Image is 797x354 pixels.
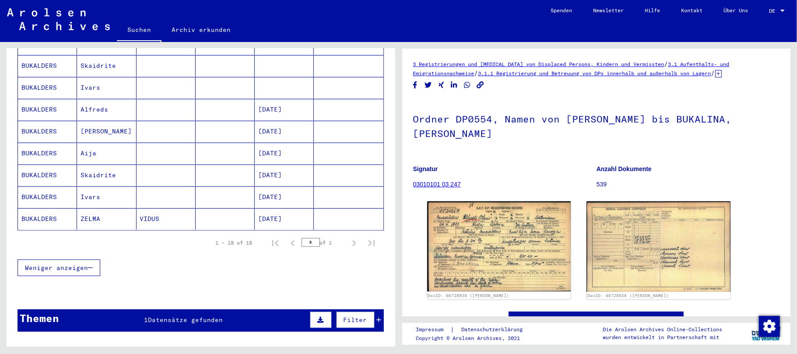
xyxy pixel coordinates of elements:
[77,208,136,230] mat-cell: ZELMA
[478,70,711,77] a: 3.1.1 Registrierung und Betreuung von DPs innerhalb und außerhalb von Lagern
[759,316,780,337] img: Zustimmung ändern
[255,208,314,230] mat-cell: [DATE]
[18,77,77,98] mat-cell: BUKALDERS
[18,143,77,164] mat-cell: BUKALDERS
[413,181,461,188] a: 03010101 03 247
[345,234,363,252] button: Next page
[455,325,534,334] a: Datenschutzerklärung
[77,186,136,208] mat-cell: Ivars
[750,322,783,344] img: yv_logo.png
[529,315,663,324] a: See comments created before [DATE]
[18,259,100,276] button: Weniger anzeigen
[437,80,446,91] button: Share on Xing
[664,60,668,68] span: /
[18,99,77,120] mat-cell: BUKALDERS
[255,121,314,142] mat-cell: [DATE]
[18,208,77,230] mat-cell: BUKALDERS
[25,264,88,272] span: Weniger anzeigen
[587,293,669,298] a: DocID: 66728938 ([PERSON_NAME])
[255,99,314,120] mat-cell: [DATE]
[363,234,380,252] button: Last page
[77,121,136,142] mat-cell: [PERSON_NAME]
[411,80,420,91] button: Share on Facebook
[18,55,77,77] mat-cell: BUKALDERS
[413,99,780,152] h1: Ordner DP0554, Namen von [PERSON_NAME] bis BUKALINA, [PERSON_NAME]
[162,19,242,40] a: Archiv erkunden
[427,201,571,291] img: 001.jpg
[597,165,652,172] b: Anzahl Dokumente
[148,316,223,324] span: Datensätze gefunden
[597,180,779,189] p: 539
[416,325,534,334] div: |
[255,186,314,208] mat-cell: [DATE]
[284,234,302,252] button: Previous page
[344,316,367,324] span: Filter
[144,316,148,324] span: 1
[216,239,253,247] div: 1 – 18 of 18
[18,121,77,142] mat-cell: BUKALDERS
[424,80,433,91] button: Share on Twitter
[267,234,284,252] button: First page
[255,143,314,164] mat-cell: [DATE]
[428,293,509,298] a: DocID: 66728938 ([PERSON_NAME])
[255,165,314,186] mat-cell: [DATE]
[413,61,664,67] a: 3 Registrierungen und [MEDICAL_DATA] von Displaced Persons, Kindern und Vermissten
[336,312,375,328] button: Filter
[476,80,485,91] button: Copy link
[463,80,472,91] button: Share on WhatsApp
[7,8,110,30] img: Arolsen_neg.svg
[18,165,77,186] mat-cell: BUKALDERS
[137,208,196,230] mat-cell: VIDUS
[302,238,345,247] div: of 1
[416,325,451,334] a: Impressum
[449,80,459,91] button: Share on LinkedIn
[474,69,478,77] span: /
[416,334,534,342] p: Copyright © Arolsen Archives, 2021
[77,165,136,186] mat-cell: Skaidrite
[117,19,162,42] a: Suchen
[77,55,136,77] mat-cell: Skaidrite
[603,326,722,333] p: Die Arolsen Archives Online-Collections
[77,99,136,120] mat-cell: Alfreds
[586,201,730,292] img: 002.jpg
[711,69,715,77] span: /
[77,77,136,98] mat-cell: Ivars
[769,8,779,14] span: DE
[413,165,438,172] b: Signatur
[18,186,77,208] mat-cell: BUKALDERS
[20,310,59,326] div: Themen
[77,143,136,164] mat-cell: Aija
[603,333,722,341] p: wurden entwickelt in Partnerschaft mit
